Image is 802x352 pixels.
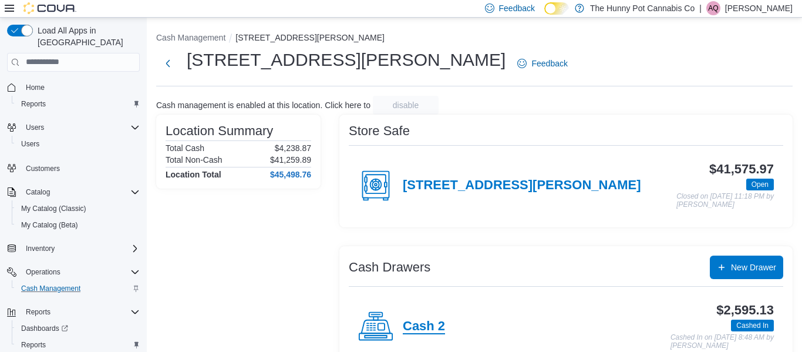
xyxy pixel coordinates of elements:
button: Catalog [21,185,55,199]
h4: Location Total [166,170,221,179]
span: Reports [21,99,46,109]
span: Operations [26,267,60,277]
button: [STREET_ADDRESS][PERSON_NAME] [235,33,385,42]
h4: [STREET_ADDRESS][PERSON_NAME] [403,178,641,193]
a: Customers [21,162,65,176]
span: Home [26,83,45,92]
h1: [STREET_ADDRESS][PERSON_NAME] [187,48,506,72]
p: The Hunny Pot Cannabis Co [590,1,695,15]
span: Inventory [21,242,140,256]
span: My Catalog (Beta) [16,218,140,232]
a: Reports [16,338,50,352]
span: My Catalog (Beta) [21,220,78,230]
button: Users [2,119,144,136]
span: Feedback [531,58,567,69]
h6: Total Cash [166,143,204,153]
a: Dashboards [16,321,73,336]
span: Cash Management [16,281,140,296]
button: Reports [2,304,144,320]
button: Inventory [21,242,59,256]
span: AQ [708,1,718,15]
p: Closed on [DATE] 11:18 PM by [PERSON_NAME] [676,193,774,209]
span: disable [393,99,419,111]
span: Cashed In [736,320,769,331]
p: Cash management is enabled at this location. Click here to [156,100,370,110]
span: Reports [21,305,140,319]
h4: $45,498.76 [270,170,311,179]
span: Users [16,137,140,151]
span: Cash Management [21,284,80,293]
span: Home [21,80,140,95]
a: Home [21,81,49,95]
a: Dashboards [12,320,144,337]
a: Reports [16,97,50,111]
span: Load All Apps in [GEOGRAPHIC_DATA] [33,25,140,48]
h3: $41,575.97 [709,162,774,176]
span: My Catalog (Classic) [16,202,140,216]
span: Catalog [21,185,140,199]
span: Feedback [499,2,535,14]
span: Open [746,179,774,190]
span: Users [21,120,140,135]
span: My Catalog (Classic) [21,204,86,213]
img: Cova [23,2,76,14]
span: Catalog [26,187,50,197]
span: Customers [26,164,60,173]
span: Customers [21,160,140,175]
button: My Catalog (Classic) [12,200,144,217]
button: Home [2,79,144,96]
button: Users [21,120,49,135]
span: New Drawer [731,262,776,273]
button: Customers [2,159,144,176]
span: Reports [16,97,140,111]
h3: $2,595.13 [716,303,774,317]
nav: An example of EuiBreadcrumbs [156,32,793,46]
span: Reports [16,338,140,352]
h6: Total Non-Cash [166,155,223,165]
a: Cash Management [16,281,85,296]
p: Cashed In on [DATE] 8:48 AM by [PERSON_NAME] [670,334,774,350]
h4: Cash 2 [403,319,445,334]
a: My Catalog (Beta) [16,218,83,232]
span: Users [26,123,44,132]
span: Reports [21,340,46,350]
span: Operations [21,265,140,279]
span: Reports [26,307,50,317]
h3: Location Summary [166,124,273,138]
button: Cash Management [156,33,225,42]
input: Dark Mode [544,2,569,15]
button: disable [373,96,439,115]
h3: Store Safe [349,124,410,138]
button: Operations [21,265,65,279]
span: Users [21,139,39,149]
p: | [699,1,702,15]
button: Inventory [2,240,144,257]
span: Dashboards [16,321,140,336]
button: Catalog [2,184,144,200]
a: Users [16,137,44,151]
span: Inventory [26,244,55,253]
span: Dashboards [21,324,68,333]
span: Open [752,179,769,190]
a: My Catalog (Classic) [16,202,91,216]
button: New Drawer [710,256,783,279]
a: Feedback [513,52,572,75]
p: [PERSON_NAME] [725,1,793,15]
button: Next [156,52,180,75]
p: $4,238.87 [275,143,311,153]
button: Operations [2,264,144,280]
button: My Catalog (Beta) [12,217,144,233]
div: Aleha Qureshi [706,1,720,15]
button: Reports [21,305,55,319]
span: Cashed In [731,320,774,331]
button: Users [12,136,144,152]
button: Reports [12,96,144,112]
p: $41,259.89 [270,155,311,165]
button: Cash Management [12,280,144,297]
h3: Cash Drawers [349,260,430,274]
